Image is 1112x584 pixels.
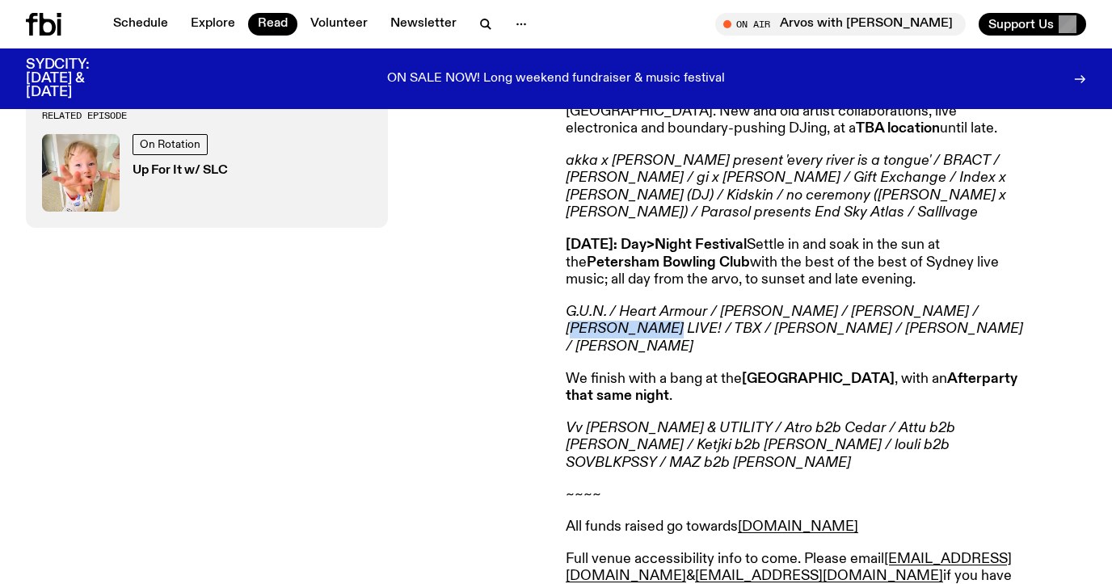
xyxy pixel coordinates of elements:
img: baby slc [42,134,120,212]
a: [EMAIL_ADDRESS][DOMAIN_NAME] [695,569,943,583]
a: Newsletter [381,13,466,36]
em: akka x [PERSON_NAME] present 'every river is a tongue' / BRACT / [PERSON_NAME] / gi x [PERSON_NAM... [566,153,1006,221]
p: Settle in and soak in the sun at the with the best of the best of Sydney live music; all day from... [566,237,1031,289]
a: Schedule [103,13,178,36]
strong: [GEOGRAPHIC_DATA] [742,372,895,386]
button: On AirArvos with [PERSON_NAME] [715,13,966,36]
a: baby slcOn RotationUp For It w/ SLC [42,134,372,212]
em: Vv [PERSON_NAME] & UTILITY / Atro b2b Cedar / Attu b2b [PERSON_NAME] / Ketjki b2b [PERSON_NAME] /... [566,421,955,470]
p: ON SALE NOW! Long weekend fundraiser & music festival [387,72,725,86]
em: G.U.N. / Heart Armour / [PERSON_NAME] / [PERSON_NAME] / [PERSON_NAME] LIVE! / TBX / [PERSON_NAME]... [566,305,1023,354]
button: Support Us [979,13,1086,36]
strong: Petersham Bowling Club [587,255,750,270]
h3: Up For It w/ SLC [133,165,228,177]
a: Explore [181,13,245,36]
h3: SYDCITY: [DATE] & [DATE] [26,58,129,99]
span: Support Us [988,17,1054,32]
p: We finish with a bang at the , with an . [566,371,1031,405]
p: All funds raised go towards [566,519,1031,536]
a: Volunteer [301,13,377,36]
h3: Related Episode [42,111,372,120]
p: ~~~~ [566,487,1031,505]
strong: [DATE]: Day>Night Festival [566,237,747,252]
a: Read [248,13,297,36]
strong: TBA location [856,121,940,136]
a: [DOMAIN_NAME] [738,519,858,534]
